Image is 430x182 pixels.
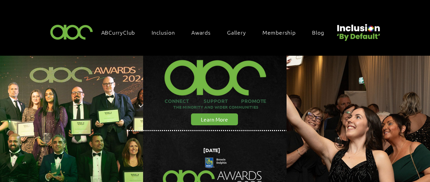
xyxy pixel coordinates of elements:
[98,25,334,39] nav: Site
[227,29,246,36] span: Gallery
[259,25,306,39] a: Membership
[152,29,175,36] span: Inclusion
[188,25,221,39] div: Awards
[309,25,334,39] a: Blog
[312,29,324,36] span: Blog
[98,25,145,39] a: ABCurryClub
[334,18,381,42] img: Untitled design (22).png
[48,22,95,42] img: ABC-Logo-Blank-Background-01-01-2.png
[224,25,256,39] a: Gallery
[165,97,266,104] span: CONNECT SUPPORT PROMOTE
[161,51,270,97] img: ABC-Logo-Blank-Background-01-01-2_edited.png
[148,25,185,39] div: Inclusion
[191,113,238,125] a: Learn More
[173,104,258,110] span: THE MINORITY AND WIDER COMMUNITIES
[203,147,220,153] span: [DATE]
[101,29,135,36] span: ABCurryClub
[201,116,228,123] span: Learn More
[191,29,211,36] span: Awards
[262,29,296,36] span: Membership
